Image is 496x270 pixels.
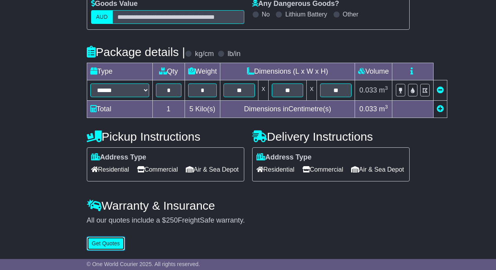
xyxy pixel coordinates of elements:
span: Air & Sea Depot [186,163,239,176]
span: 250 [166,216,178,224]
label: No [262,11,270,18]
td: Type [87,63,152,80]
button: Get Quotes [87,237,125,250]
td: x [258,80,269,100]
span: 0.033 [359,105,377,113]
span: Air & Sea Depot [351,163,404,176]
h4: Package details | [87,45,185,58]
span: Residential [91,163,129,176]
td: x [307,80,317,100]
h4: Warranty & Insurance [87,199,410,212]
span: © One World Courier 2025. All rights reserved. [87,261,200,267]
span: 5 [189,105,193,113]
span: Commercial [302,163,343,176]
sup: 3 [385,85,388,91]
h4: Delivery Instructions [252,130,410,143]
label: Address Type [91,153,146,162]
td: 1 [152,100,185,118]
label: Other [343,11,359,18]
h4: Pickup Instructions [87,130,244,143]
a: Add new item [437,105,444,113]
label: Lithium Battery [285,11,327,18]
span: Residential [256,163,295,176]
td: Total [87,100,152,118]
label: Address Type [256,153,312,162]
div: All our quotes include a $ FreightSafe warranty. [87,216,410,225]
span: m [379,105,388,113]
span: 0.033 [359,86,377,94]
td: Dimensions in Centimetre(s) [220,100,355,118]
td: Qty [152,63,185,80]
td: Weight [185,63,220,80]
span: m [379,86,388,94]
sup: 3 [385,104,388,110]
label: lb/in [227,50,240,58]
span: Commercial [137,163,178,176]
td: Kilo(s) [185,100,220,118]
label: AUD [91,10,113,24]
a: Remove this item [437,86,444,94]
td: Volume [355,63,392,80]
label: kg/cm [195,50,214,58]
td: Dimensions (L x W x H) [220,63,355,80]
